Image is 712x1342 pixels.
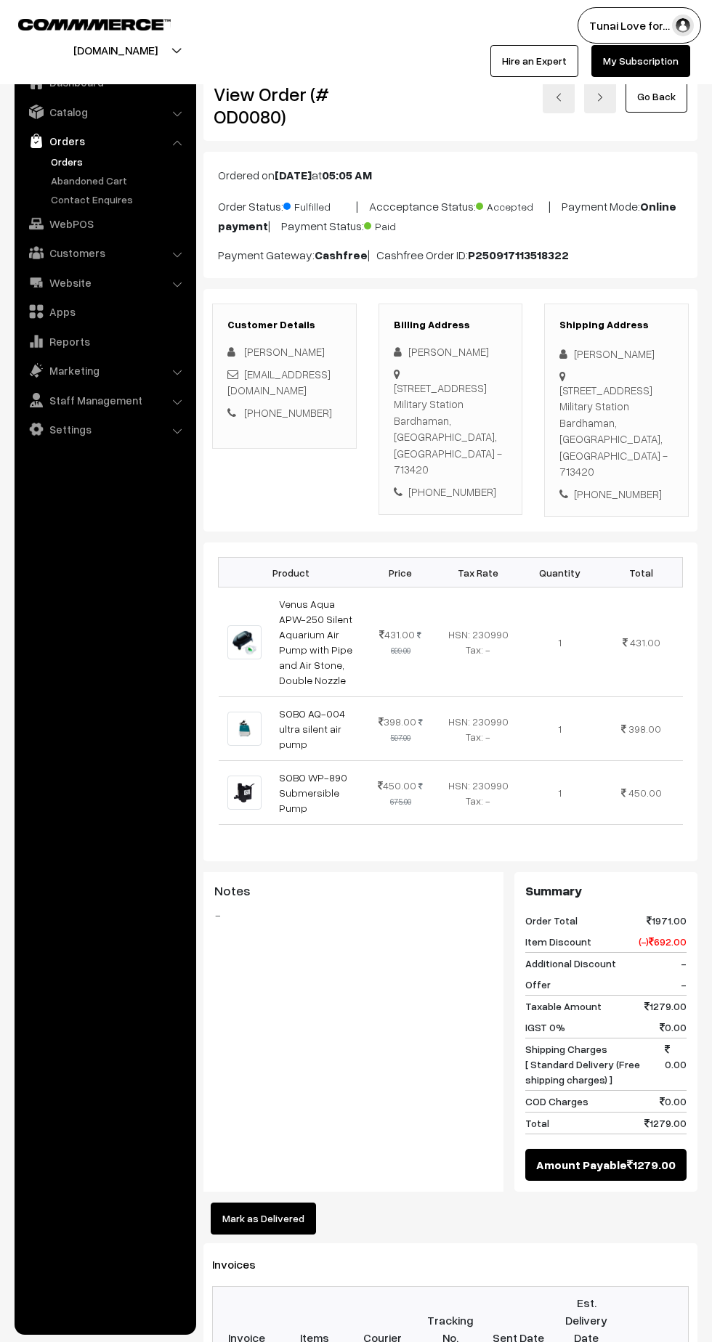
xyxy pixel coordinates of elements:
[660,1020,687,1035] span: 0.00
[18,128,191,154] a: Orders
[554,93,563,102] img: left-arrow.png
[519,558,600,587] th: Quantity
[364,558,437,587] th: Price
[525,977,551,992] span: Offer
[315,248,368,262] b: Cashfree
[525,1115,549,1131] span: Total
[211,1203,316,1235] button: Mark as Delivered
[476,195,549,214] span: Accepted
[47,154,191,169] a: Orders
[448,715,509,743] span: HSN: 230990 Tax: -
[559,319,673,331] h3: Shipping Address
[214,883,493,899] h3: Notes
[448,628,509,656] span: HSN: 230990 Tax: -
[644,999,687,1014] span: 1279.00
[559,486,673,503] div: [PHONE_NUMBER]
[279,707,345,750] a: SOBO AQ-004 ultra silent air pump
[227,319,341,331] h3: Customer Details
[283,195,356,214] span: Fulfilled
[394,484,508,500] div: [PHONE_NUMBER]
[364,215,437,234] span: Paid
[394,319,508,331] h3: Billing Address
[628,786,662,799] span: 450.00
[525,999,602,1014] span: Taxable Amount
[626,81,687,113] a: Go Back
[525,934,591,949] span: Item Discount
[378,779,416,792] span: 450.00
[18,19,171,30] img: COMMMERCE
[437,558,519,587] th: Tax Rate
[559,382,673,480] div: [STREET_ADDRESS] Military Station Bardhaman, [GEOGRAPHIC_DATA], [GEOGRAPHIC_DATA] - 713420
[47,173,191,188] a: Abandoned Cart
[219,558,364,587] th: Product
[322,168,372,182] b: 05:05 AM
[536,1156,627,1174] span: Amount Payable
[379,628,415,640] span: 431.00
[18,298,191,325] a: Apps
[244,406,332,419] a: [PHONE_NUMBER]
[681,956,687,971] span: -
[644,1115,687,1131] span: 1279.00
[627,1156,676,1174] span: 1279.00
[390,717,423,742] strike: 597.00
[227,776,262,810] img: 51ygohP8ykL._SL1000_.jpg
[218,246,683,264] p: Payment Gateway: | Cashfree Order ID:
[23,32,209,68] button: [DOMAIN_NAME]
[591,45,690,77] a: My Subscription
[490,45,578,77] a: Hire an Expert
[18,328,191,354] a: Reports
[468,248,569,262] b: P250917113518322
[525,956,616,971] span: Additional Discount
[394,343,508,360] div: [PERSON_NAME]
[525,913,578,928] span: Order Total
[647,913,687,928] span: 1971.00
[578,7,701,44] button: Tunai Love for…
[639,934,687,949] span: (-) 692.00
[628,723,661,735] span: 398.00
[525,1020,565,1035] span: IGST 0%
[559,346,673,362] div: [PERSON_NAME]
[218,195,683,235] p: Order Status: | Accceptance Status: | Payment Mode: | Payment Status:
[394,380,508,478] div: [STREET_ADDRESS] Military Station Bardhaman, [GEOGRAPHIC_DATA], [GEOGRAPHIC_DATA] - 713420
[227,625,262,659] img: 61riOp-3-uL._SL1200_.jpg
[18,387,191,413] a: Staff Management
[558,786,562,799] span: 1
[379,715,416,728] span: 398.00
[244,345,325,358] span: [PERSON_NAME]
[18,99,191,125] a: Catalog
[279,598,352,686] a: Venus Aqua APW-250 Silent Aquarium Air Pump with Pipe and Air Stone, Double Nozzle
[214,906,493,924] blockquote: -
[681,977,687,992] span: -
[18,211,191,237] a: WebPOS
[212,1257,273,1272] span: Invoices
[525,883,687,899] h3: Summary
[600,558,682,587] th: Total
[18,269,191,296] a: Website
[18,357,191,383] a: Marketing
[665,1041,687,1087] span: 0.00
[558,723,562,735] span: 1
[525,1041,665,1087] span: Shipping Charges [ Standard Delivery (Free shipping charges) ]
[596,93,604,102] img: right-arrow.png
[218,166,683,184] p: Ordered on at
[18,15,145,32] a: COMMMERCE
[275,168,312,182] b: [DATE]
[448,779,509,807] span: HSN: 230990 Tax: -
[630,636,660,648] span: 431.00
[47,192,191,207] a: Contact Enquires
[227,712,262,746] img: sobo-sessiz-cift-cikisli-akvaryum-hava-motoru-4w-2x35-lt-dk-a-q-004-9434784-sw433sh577.jpg
[279,771,347,814] a: SOBO WP-890 Submersible Pump
[18,240,191,266] a: Customers
[660,1094,687,1109] span: 0.00
[558,636,562,648] span: 1
[525,1094,588,1109] span: COD Charges
[227,367,331,397] a: [EMAIL_ADDRESS][DOMAIN_NAME]
[390,781,424,806] strike: 675.00
[214,83,357,128] h2: View Order (# OD0080)
[18,416,191,442] a: Settings
[672,15,694,36] img: user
